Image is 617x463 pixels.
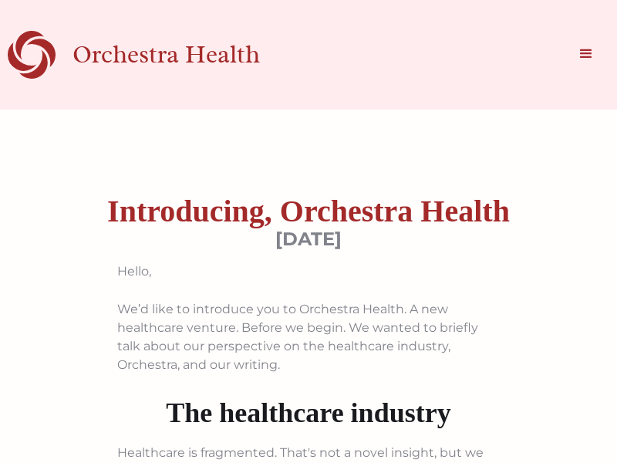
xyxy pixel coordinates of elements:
[117,300,501,374] p: We’d like to introduce you to Orchestra Health. A new healthcare venture. Before we begin. We wan...
[275,228,342,251] div: [DATE]
[8,31,314,79] a: home
[72,39,314,70] div: Orchestra Health
[563,31,609,77] div: menu
[117,394,501,432] h2: The healthcare industry
[117,262,501,281] p: Hello,
[107,193,510,230] h1: Introducing, Orchestra Health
